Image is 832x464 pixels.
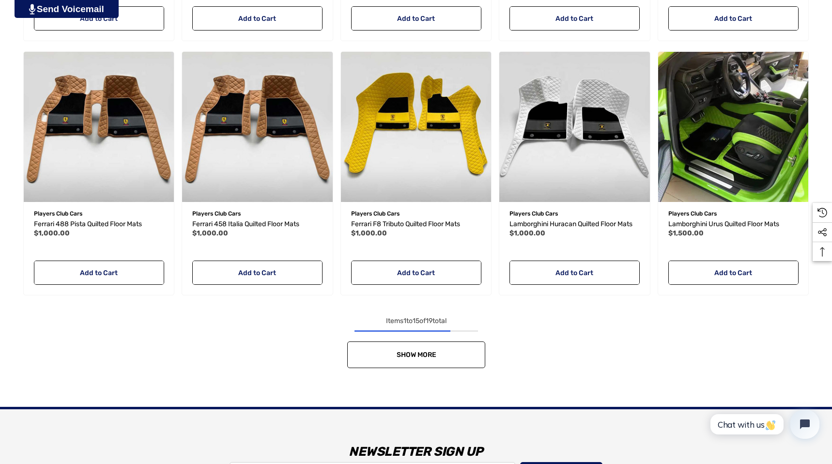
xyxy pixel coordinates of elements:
span: $1,000.00 [509,229,545,237]
span: $1,000.00 [351,229,387,237]
a: Add to Cart [668,261,799,285]
a: Lamborghini Urus Quilted Floor Mats,$1,500.00 [658,52,809,202]
iframe: Tidio Chat [700,402,828,447]
a: Ferrari 458 Italia Quilted Floor Mats,$1,000.00 [192,218,323,230]
span: Lamborghini Urus Quilted Floor Mats [668,220,779,228]
svg: Recently Viewed [817,208,827,217]
span: Lamborghini Huracan Quilted Floor Mats [509,220,632,228]
a: Add to Cart [34,6,164,31]
p: Players Club Cars [351,207,481,220]
img: Lamborghini Huracan Quilted Floor Mats [499,52,650,202]
span: $1,000.00 [192,229,228,237]
a: Add to Cart [509,6,640,31]
img: Ferrari F8 Tributo Quilted Floor Mats [341,52,492,202]
svg: Social Media [817,228,827,237]
a: Ferrari F8 Tributo Quilted Floor Mats,$1,000.00 [351,218,481,230]
p: Players Club Cars [192,207,323,220]
span: Ferrari 488 Pista Quilted Floor Mats [34,220,142,228]
div: Items to of total [19,315,813,327]
a: Ferrari 488 Pista Quilted Floor Mats,$1,000.00 [34,218,164,230]
svg: Top [813,247,832,257]
p: Players Club Cars [668,207,799,220]
a: Add to Cart [192,261,323,285]
img: PjwhLS0gR2VuZXJhdG9yOiBHcmF2aXQuaW8gLS0+PHN2ZyB4bWxucz0iaHR0cDovL3d3dy53My5vcmcvMjAwMC9zdmciIHhtb... [29,4,35,15]
a: Add to Cart [351,261,481,285]
a: Add to Cart [668,6,799,31]
span: $1,000.00 [34,229,70,237]
p: Players Club Cars [34,207,164,220]
a: Ferrari 488 Pista Quilted Floor Mats,$1,000.00 [24,52,174,202]
a: Add to Cart [192,6,323,31]
a: Show More [347,341,485,368]
a: Lamborghini Urus Quilted Floor Mats,$1,500.00 [668,218,799,230]
img: Ferrari 458 Italia Quilted Floor Mats [182,52,333,202]
a: Ferrari F8 Tributo Quilted Floor Mats,$1,000.00 [341,52,492,202]
span: Show More [396,351,436,359]
span: 1 [403,317,406,325]
span: $1,500.00 [668,229,704,237]
img: Ferrari 488 Pista Quilted Floor Mats [24,52,174,202]
p: Players Club Cars [509,207,640,220]
a: Add to Cart [509,261,640,285]
a: Add to Cart [351,6,481,31]
a: Add to Cart [34,261,164,285]
span: Ferrari F8 Tributo Quilted Floor Mats [351,220,460,228]
span: 19 [426,317,432,325]
span: 15 [413,317,419,325]
a: Lamborghini Huracan Quilted Floor Mats,$1,000.00 [499,52,650,202]
a: Lamborghini Huracan Quilted Floor Mats,$1,000.00 [509,218,640,230]
nav: pagination [19,315,813,368]
img: Lamborghini Urus Quilted Floor Mats [658,52,809,202]
a: Ferrari 458 Italia Quilted Floor Mats,$1,000.00 [182,52,333,202]
span: Ferrari 458 Italia Quilted Floor Mats [192,220,299,228]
